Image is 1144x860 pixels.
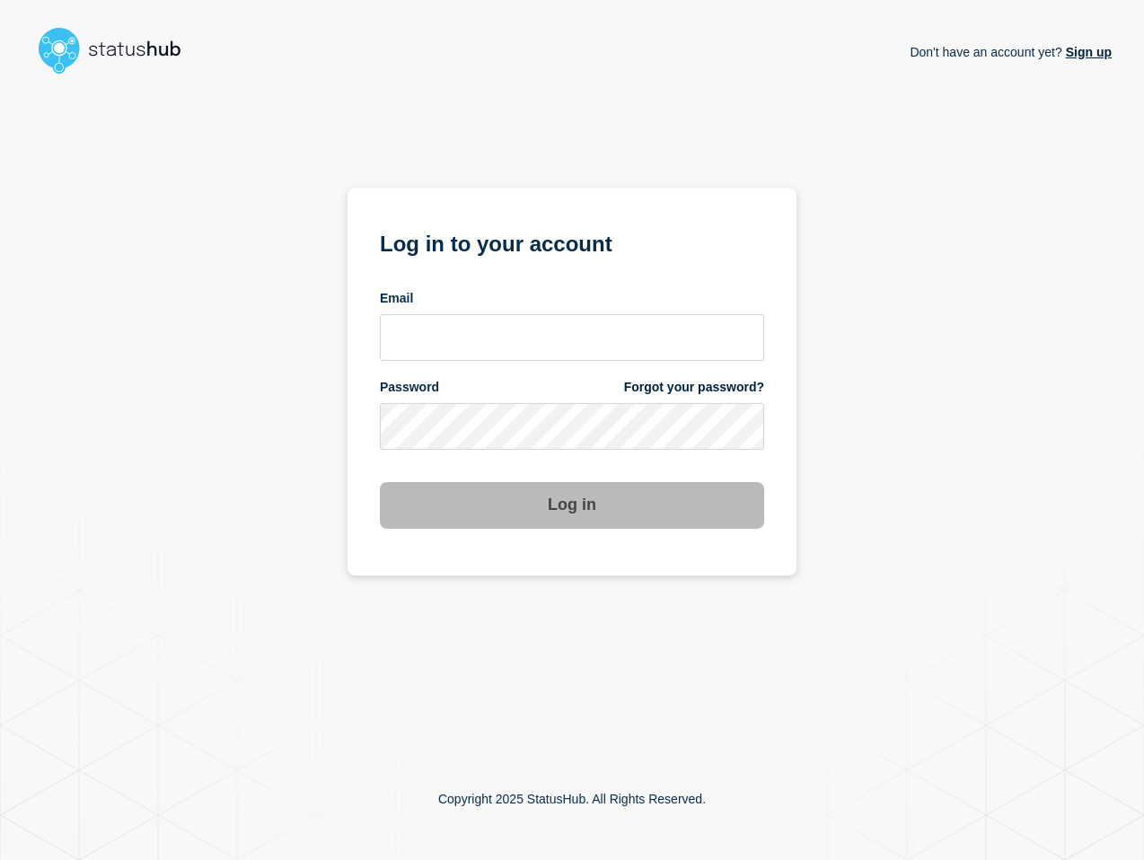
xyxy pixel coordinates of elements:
[380,290,413,307] span: Email
[380,314,764,361] input: email input
[624,379,764,396] a: Forgot your password?
[438,792,706,806] p: Copyright 2025 StatusHub. All Rights Reserved.
[910,31,1112,74] p: Don't have an account yet?
[380,482,764,529] button: Log in
[1062,45,1112,59] a: Sign up
[380,403,764,450] input: password input
[380,225,764,259] h1: Log in to your account
[380,379,439,396] span: Password
[32,22,203,79] img: StatusHub logo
